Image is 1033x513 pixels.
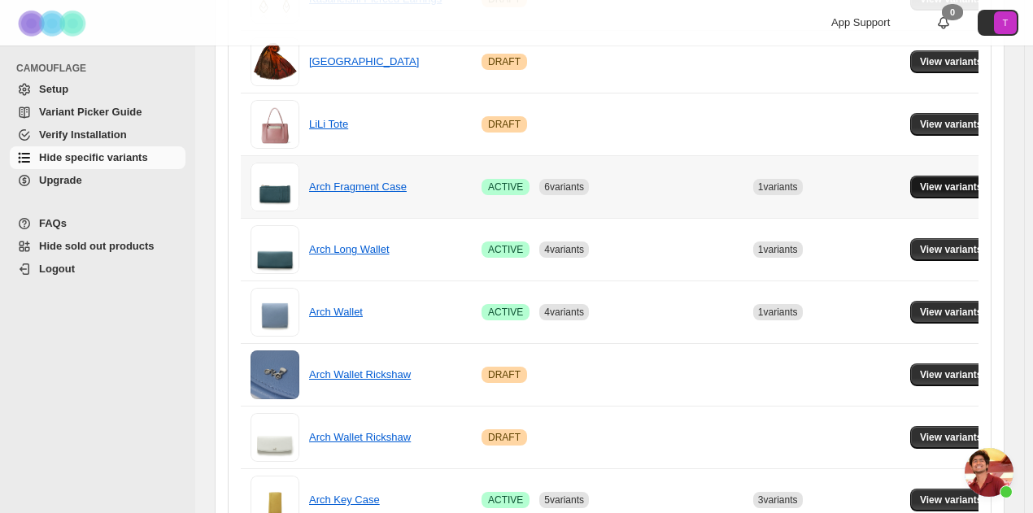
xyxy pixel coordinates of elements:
span: Hide sold out products [39,240,155,252]
text: T [1003,18,1009,28]
span: 1 variants [758,244,798,255]
span: View variants [920,493,983,506]
span: Upgrade [39,174,82,186]
a: Arch Key Case [309,493,380,506]
span: Logout [39,263,75,275]
span: ACTIVE [488,493,523,506]
button: View variants [910,176,992,198]
button: Avatar with initials T [978,10,1018,36]
span: 4 variants [544,244,584,255]
span: View variants [920,368,983,381]
a: Arch Wallet [309,306,363,318]
span: View variants [920,306,983,319]
img: Arch Wallet [251,288,299,337]
a: 0 [935,15,952,31]
a: Variant Picker Guide [10,101,185,124]
span: ACTIVE [488,243,523,256]
span: 1 variants [758,306,798,318]
img: Camouflage [13,1,94,46]
button: View variants [910,50,992,73]
a: Arch Long Wallet [309,243,390,255]
span: Verify Installation [39,128,127,141]
a: Logout [10,258,185,280]
a: Hide specific variants [10,146,185,169]
span: 6 variants [544,181,584,193]
a: LiLi Tote [309,118,348,130]
span: Variant Picker Guide [39,106,142,118]
div: 0 [942,4,963,20]
span: DRAFT [488,431,521,444]
span: 3 variants [758,494,798,506]
span: View variants [920,243,983,256]
a: Arch Wallet Rickshaw [309,431,411,443]
a: Hide sold out products [10,235,185,258]
span: ACTIVE [488,306,523,319]
img: Arch Wallet Rickshaw [251,350,299,399]
a: Upgrade [10,169,185,192]
a: [GEOGRAPHIC_DATA] [309,55,419,67]
img: Arch Fragment Case [251,163,299,211]
a: Verify Installation [10,124,185,146]
img: Arch Wallet Rickshaw [251,413,299,462]
span: 1 variants [758,181,798,193]
span: DRAFT [488,55,521,68]
a: チャットを開く [965,448,1013,497]
a: Arch Fragment Case [309,180,407,193]
a: Arch Wallet Rickshaw [309,368,411,380]
span: Setup [39,83,68,95]
button: View variants [910,363,992,386]
a: FAQs [10,212,185,235]
span: 5 variants [544,494,584,506]
span: FAQs [39,217,67,229]
button: View variants [910,489,992,511]
span: View variants [920,431,983,444]
span: Hide specific variants [39,151,148,163]
img: LiLi Tote [251,100,299,149]
span: 4 variants [544,306,584,318]
span: CAMOUFLAGE [16,62,187,75]
img: Arch Long Wallet [251,225,299,274]
span: Avatar with initials T [994,11,1017,34]
button: View variants [910,113,992,136]
span: View variants [920,118,983,131]
span: DRAFT [488,118,521,131]
span: DRAFT [488,368,521,381]
button: View variants [910,426,992,449]
span: App Support [831,16,890,28]
a: Setup [10,78,185,101]
span: View variants [920,180,983,193]
span: View variants [920,55,983,68]
button: View variants [910,301,992,324]
span: ACTIVE [488,180,523,193]
button: View variants [910,238,992,261]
